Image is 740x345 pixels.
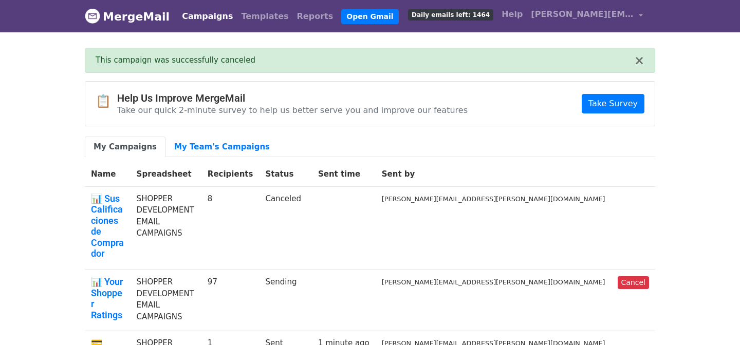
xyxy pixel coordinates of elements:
[85,162,131,186] th: Name
[582,94,644,113] a: Take Survey
[237,6,292,27] a: Templates
[131,186,201,270] td: SHOPPER DEVELOPMENT EMAIL CAMPAIGNS
[117,105,468,116] p: Take our quick 2-minute survey to help us better serve you and improve our features
[85,8,100,24] img: MergeMail logo
[382,195,605,203] small: [PERSON_NAME][EMAIL_ADDRESS][PERSON_NAME][DOMAIN_NAME]
[376,162,612,186] th: Sent by
[531,8,634,21] span: [PERSON_NAME][EMAIL_ADDRESS][PERSON_NAME][DOMAIN_NAME]
[201,270,260,331] td: 97
[259,270,311,331] td: Sending
[341,9,398,24] a: Open Gmail
[259,186,311,270] td: Canceled
[293,6,338,27] a: Reports
[404,4,497,25] a: Daily emails left: 1464
[408,9,493,21] span: Daily emails left: 1464
[312,162,376,186] th: Sent time
[91,193,124,260] a: 📊 Sus Calificaciones de Comprador
[91,276,124,320] a: 📊 Your Shopper Ratings
[131,270,201,331] td: SHOPPER DEVELOPMENT EMAIL CAMPAIGNS
[96,94,117,109] span: 📋
[201,186,260,270] td: 8
[382,278,605,286] small: [PERSON_NAME][EMAIL_ADDRESS][PERSON_NAME][DOMAIN_NAME]
[85,6,170,27] a: MergeMail
[117,92,468,104] h4: Help Us Improve MergeMail
[618,276,649,289] a: Cancel
[527,4,647,28] a: [PERSON_NAME][EMAIL_ADDRESS][PERSON_NAME][DOMAIN_NAME]
[85,137,165,158] a: My Campaigns
[165,137,279,158] a: My Team's Campaigns
[497,4,527,25] a: Help
[96,54,634,66] div: This campaign was successfully canceled
[201,162,260,186] th: Recipients
[634,54,644,67] button: ×
[259,162,311,186] th: Status
[131,162,201,186] th: Spreadsheet
[178,6,237,27] a: Campaigns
